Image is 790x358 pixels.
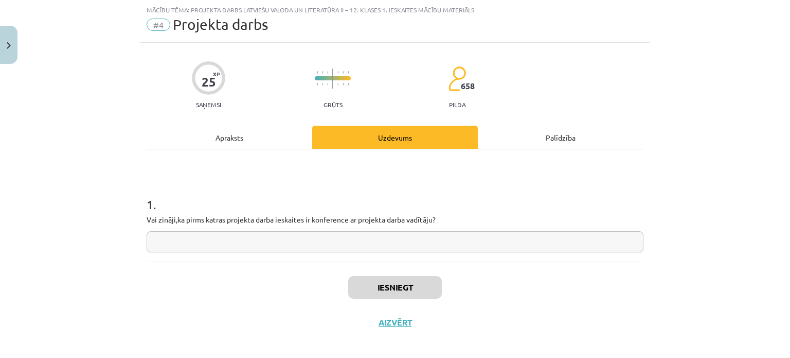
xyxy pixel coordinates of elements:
[348,83,349,86] img: icon-short-line-57e1e144782c952c97e751825c79c345078a6d821885a25fce030b3d8c18986b.svg
[324,101,343,108] p: Grūts
[332,69,333,89] img: icon-long-line-d9ea69661e0d244f92f715978eff75569469978d946b2353a9bb055b3ed8787d.svg
[147,179,643,211] h1: 1 .
[213,71,220,77] span: XP
[327,71,328,74] img: icon-short-line-57e1e144782c952c97e751825c79c345078a6d821885a25fce030b3d8c18986b.svg
[343,83,344,86] img: icon-short-line-57e1e144782c952c97e751825c79c345078a6d821885a25fce030b3d8c18986b.svg
[343,71,344,74] img: icon-short-line-57e1e144782c952c97e751825c79c345078a6d821885a25fce030b3d8c18986b.svg
[327,83,328,86] img: icon-short-line-57e1e144782c952c97e751825c79c345078a6d821885a25fce030b3d8c18986b.svg
[202,75,216,89] div: 25
[192,101,225,108] p: Saņemsi
[337,83,338,86] img: icon-short-line-57e1e144782c952c97e751825c79c345078a6d821885a25fce030b3d8c18986b.svg
[147,126,312,149] div: Apraksts
[322,71,323,74] img: icon-short-line-57e1e144782c952c97e751825c79c345078a6d821885a25fce030b3d8c18986b.svg
[317,71,318,74] img: icon-short-line-57e1e144782c952c97e751825c79c345078a6d821885a25fce030b3d8c18986b.svg
[7,42,11,49] img: icon-close-lesson-0947bae3869378f0d4975bcd49f059093ad1ed9edebbc8119c70593378902aed.svg
[312,126,478,149] div: Uzdevums
[449,101,465,108] p: pilda
[478,126,643,149] div: Palīdzība
[448,66,466,92] img: students-c634bb4e5e11cddfef0936a35e636f08e4e9abd3cc4e673bd6f9a4125e45ecb1.svg
[375,317,415,328] button: Aizvērt
[147,19,170,31] span: #4
[147,214,643,225] p: Vai zināji,ka pirms katras projekta darba ieskaites ir konference ar projekta darba vadītāju?
[461,81,475,91] span: 658
[147,6,643,13] div: Mācību tēma: Projekta darbs latviešu valoda un literatūra ii – 12. klases 1. ieskaites mācību mat...
[322,83,323,86] img: icon-short-line-57e1e144782c952c97e751825c79c345078a6d821885a25fce030b3d8c18986b.svg
[348,276,442,299] button: Iesniegt
[317,83,318,86] img: icon-short-line-57e1e144782c952c97e751825c79c345078a6d821885a25fce030b3d8c18986b.svg
[173,16,268,33] span: Projekta darbs
[337,71,338,74] img: icon-short-line-57e1e144782c952c97e751825c79c345078a6d821885a25fce030b3d8c18986b.svg
[348,71,349,74] img: icon-short-line-57e1e144782c952c97e751825c79c345078a6d821885a25fce030b3d8c18986b.svg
